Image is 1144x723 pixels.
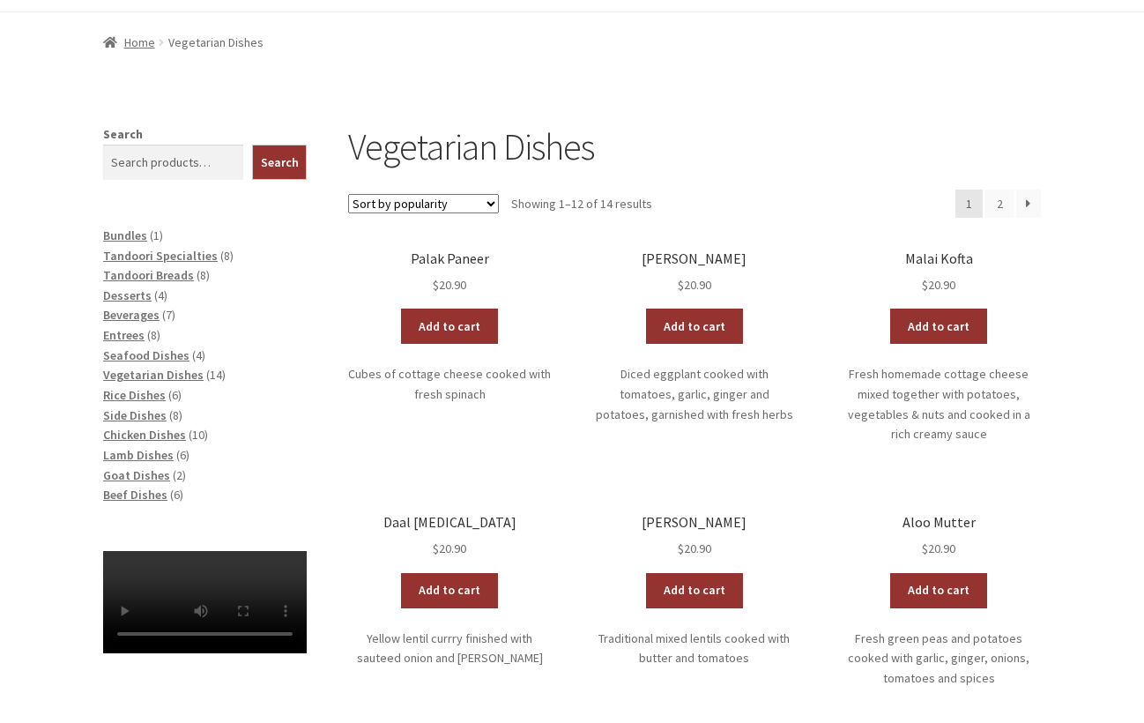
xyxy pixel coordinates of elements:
[433,540,439,556] span: $
[103,387,166,403] a: Rice Dishes
[173,407,179,423] span: 8
[103,407,167,423] a: Side Dishes
[348,250,552,295] a: Palak Paneer $20.90
[174,487,180,503] span: 6
[922,540,928,556] span: $
[348,250,552,267] h2: Palak Paneer
[678,540,684,556] span: $
[837,514,1041,531] h2: Aloo Mutter
[103,227,147,243] a: Bundles
[200,267,206,283] span: 8
[955,190,984,218] span: Page 1
[103,34,155,50] a: Home
[153,227,160,243] span: 1
[837,514,1041,559] a: Aloo Mutter $20.90
[592,364,796,424] p: Diced eggplant cooked with tomatoes, garlic, ginger and potatoes, garnished with fresh herbs
[678,277,684,293] span: $
[985,190,1014,218] a: Page 2
[348,629,552,668] p: Yellow lentil currry finished with sauteed onion and [PERSON_NAME]
[1016,190,1041,218] a: →
[348,364,552,404] p: Cubes of cottage cheese cooked with fresh spinach
[837,629,1041,689] p: Fresh green peas and potatoes cooked with garlic, ginger, onions, tomatoes and spices
[837,364,1041,444] p: Fresh homemade cottage cheese mixed together with potatoes, vegetables & nuts and cooked in a ric...
[837,250,1041,267] h2: Malai Kofta
[592,629,796,668] p: Traditional mixed lentils cooked with butter and tomatoes
[103,327,145,343] a: Entrees
[592,250,796,295] a: [PERSON_NAME] $20.90
[103,267,194,283] a: Tandoori Breads
[890,573,987,608] a: Add to cart: “Aloo Mutter”
[103,126,143,142] label: Search
[103,33,1041,53] nav: breadcrumbs
[348,514,552,559] a: Daal [MEDICAL_DATA] $20.90
[103,487,167,503] a: Beef Dishes
[511,190,652,218] p: Showing 1–12 of 14 results
[158,287,164,303] span: 4
[592,250,796,267] h2: [PERSON_NAME]
[172,387,178,403] span: 6
[955,190,1041,218] nav: Product Pagination
[166,307,172,323] span: 7
[252,145,308,180] button: Search
[433,540,466,556] bdi: 20.90
[176,467,182,483] span: 2
[348,514,552,531] h2: Daal [MEDICAL_DATA]
[922,540,955,556] bdi: 20.90
[210,367,222,383] span: 14
[103,367,204,383] a: Vegetarian Dishes
[103,467,170,483] a: Goat Dishes
[103,248,218,264] a: Tandoori Specialties
[678,277,711,293] bdi: 20.90
[348,194,499,213] select: Shop order
[103,287,152,303] a: Desserts
[678,540,711,556] bdi: 20.90
[103,145,243,180] input: Search products…
[401,309,498,344] a: Add to cart: “Palak Paneer”
[433,277,439,293] span: $
[837,250,1041,295] a: Malai Kofta $20.90
[890,309,987,344] a: Add to cart: “Malai Kofta”
[401,573,498,608] a: Add to cart: “Daal Tarka”
[922,277,928,293] span: $
[646,309,743,344] a: Add to cart: “Aloo Bengan”
[592,514,796,559] a: [PERSON_NAME] $20.90
[103,427,186,443] a: Chicken Dishes
[348,124,1041,169] h1: Vegetarian Dishes
[433,277,466,293] bdi: 20.90
[103,307,160,323] a: Beverages
[592,514,796,531] h2: [PERSON_NAME]
[196,347,202,363] span: 4
[646,573,743,608] a: Add to cart: “Daal Makhani”
[155,33,168,53] span: /
[180,447,186,463] span: 6
[192,427,204,443] span: 10
[224,248,230,264] span: 8
[922,277,955,293] bdi: 20.90
[103,447,174,463] a: Lamb Dishes
[151,327,157,343] span: 8
[103,347,189,363] a: Seafood Dishes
